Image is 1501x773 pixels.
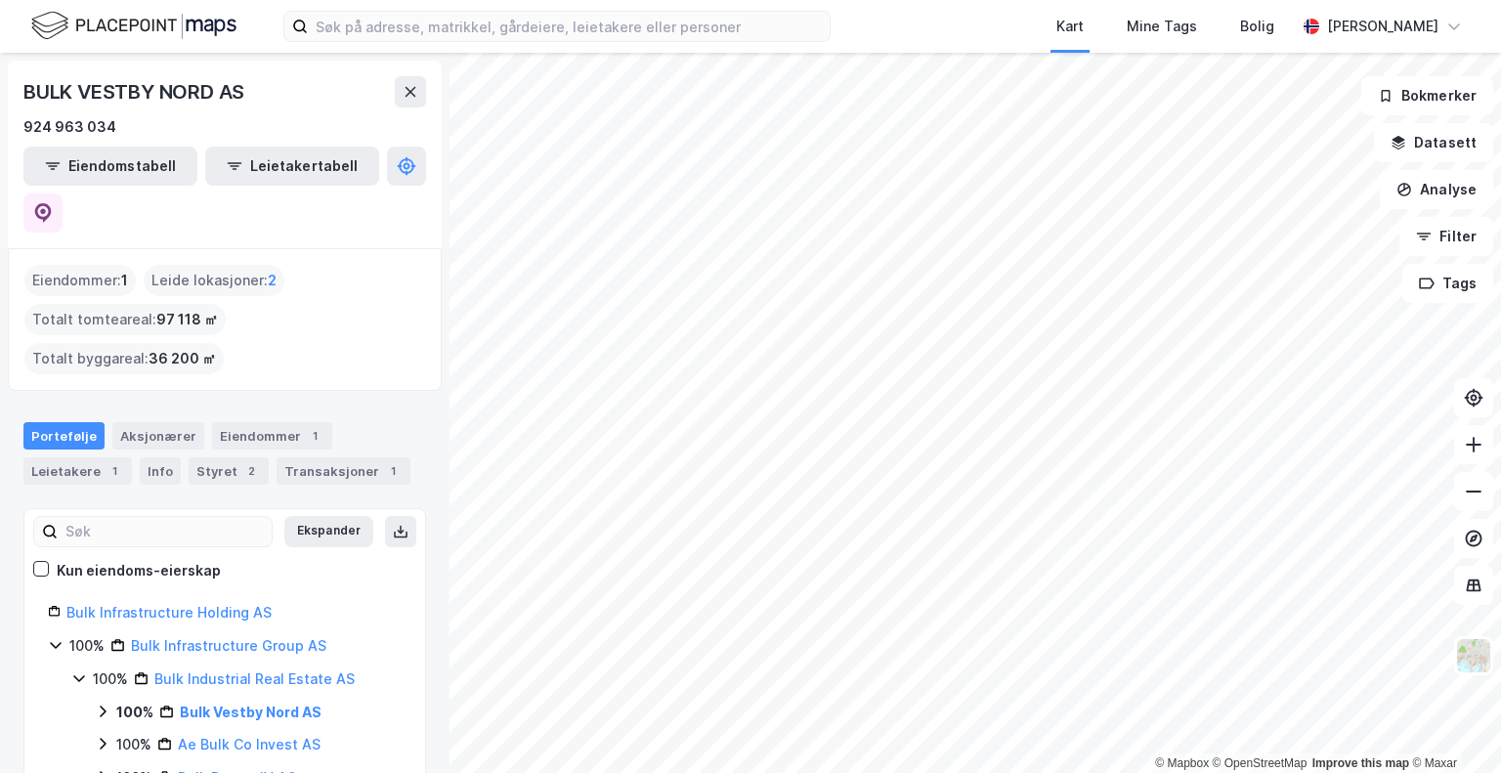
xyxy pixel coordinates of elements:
div: 924 963 034 [23,115,116,139]
img: logo.f888ab2527a4732fd821a326f86c7f29.svg [31,9,236,43]
div: 100% [116,733,151,756]
div: 100% [116,701,153,724]
div: 100% [69,634,105,658]
input: Søk på adresse, matrikkel, gårdeiere, leietakere eller personer [308,12,830,41]
a: Ae Bulk Co Invest AS [178,736,321,752]
span: 2 [268,269,277,292]
a: OpenStreetMap [1213,756,1308,770]
div: Eiendommer [212,422,332,450]
button: Datasett [1374,123,1493,162]
div: BULK VESTBY NORD AS [23,76,248,107]
div: Kart [1056,15,1084,38]
button: Ekspander [284,516,373,547]
div: Styret [189,457,269,485]
div: Portefølje [23,422,105,450]
button: Analyse [1380,170,1493,209]
div: Eiendommer : [24,265,136,296]
iframe: Chat Widget [1403,679,1501,773]
div: Leietakere [23,457,132,485]
div: Aksjonærer [112,422,204,450]
div: 1 [105,461,124,481]
a: Bulk Industrial Real Estate AS [154,670,355,687]
a: Bulk Infrastructure Group AS [131,637,326,654]
div: Bolig [1240,15,1274,38]
div: Mine Tags [1127,15,1197,38]
button: Leietakertabell [205,147,379,186]
div: 2 [241,461,261,481]
div: Leide lokasjoner : [144,265,284,296]
a: Bulk Infrastructure Holding AS [66,604,272,621]
button: Tags [1402,264,1493,303]
span: 36 200 ㎡ [149,347,216,370]
div: 1 [383,461,403,481]
button: Filter [1399,217,1493,256]
div: Kun eiendoms-eierskap [57,559,221,582]
div: 100% [93,667,128,691]
div: 1 [305,426,324,446]
img: Z [1455,637,1492,674]
span: 97 118 ㎡ [156,308,218,331]
div: Kontrollprogram for chat [1403,679,1501,773]
input: Søk [58,517,272,546]
button: Eiendomstabell [23,147,197,186]
a: Improve this map [1312,756,1409,770]
div: Totalt tomteareal : [24,304,226,335]
a: Mapbox [1155,756,1209,770]
div: Transaksjoner [277,457,410,485]
div: Totalt byggareal : [24,343,224,374]
span: 1 [121,269,128,292]
div: [PERSON_NAME] [1327,15,1438,38]
a: Bulk Vestby Nord AS [180,704,322,720]
div: Info [140,457,181,485]
button: Bokmerker [1361,76,1493,115]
